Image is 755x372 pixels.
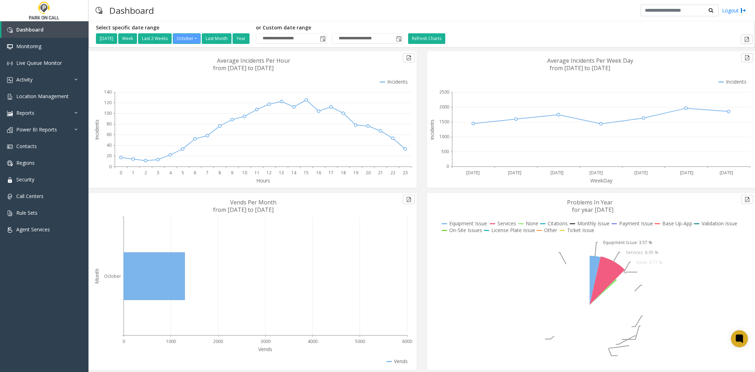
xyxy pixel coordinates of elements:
button: Export to pdf [741,53,753,62]
text: for year [DATE] [572,206,613,214]
h3: Dashboard [106,2,158,19]
text: 18 [341,170,346,176]
text: 15 [304,170,309,176]
h5: or Custom date range [256,25,403,31]
text: 4 [169,170,172,176]
text: Services [497,220,516,227]
img: 'icon' [7,61,13,66]
text: 5000 [355,338,365,344]
span: Toggle popup [395,34,402,44]
text: 2 [144,170,147,176]
img: pageIcon [96,2,102,19]
button: Export to pdf [403,53,415,62]
text: 10 [242,170,247,176]
text: 6000 [402,338,412,344]
text: Incidents [726,78,747,85]
text: [DATE] [550,170,564,176]
button: Year [233,33,250,44]
text: from [DATE] to [DATE] [213,206,274,214]
img: 'icon' [7,111,13,116]
span: Power BI Reports [16,126,57,133]
img: 'icon' [7,144,13,150]
text: 120 [104,100,111,106]
span: Monitoring [16,43,41,50]
text: Hours [256,177,270,184]
text: 13 [279,170,284,176]
button: Last Month [202,33,231,44]
h5: Select specific date range [96,25,251,31]
text: WeekDay [590,177,613,184]
text: 7 [206,170,208,176]
text: 0 [109,164,111,170]
img: 'icon' [7,210,13,216]
text: 500 [441,148,449,154]
text: None: 0.77 % [636,259,663,265]
text: 23 [403,170,408,176]
text: 0 [446,164,449,170]
text: On-Site Issues [449,227,482,233]
text: 140 [104,89,111,95]
text: 3000 [261,338,270,344]
span: Agent Services [16,226,50,233]
text: Payment Issue [619,220,653,227]
text: 17 [328,170,333,176]
text: 4000 [308,338,318,344]
span: Call Centers [16,193,44,199]
a: Logout [722,7,746,14]
text: Base Up-App [662,220,692,227]
text: 1 [132,170,135,176]
button: Week [118,33,137,44]
span: Dashboard [16,26,44,33]
text: 0 [120,170,122,176]
text: Equipment Issue: 3.57 % [603,239,652,246]
text: from [DATE] to [DATE] [550,64,610,72]
text: [DATE] [508,170,521,176]
text: Vends Per Month [230,198,276,206]
img: logout [740,7,746,14]
text: 1500 [439,119,449,125]
text: Equipment Issue [449,220,487,227]
button: Last 2 Weeks [138,33,172,44]
text: [DATE] [634,170,648,176]
button: Refresh Charts [408,33,445,44]
text: 2000 [439,104,449,110]
text: 12 [267,170,271,176]
img: 'icon' [7,194,13,199]
img: 'icon' [7,94,13,100]
img: 'icon' [7,44,13,50]
text: [DATE] [589,170,603,176]
text: Average Incidents Per Hour [217,57,290,64]
text: Incidents [429,119,435,140]
text: 100 [104,110,111,116]
text: Vends [394,358,408,365]
text: [DATE] [680,170,693,176]
text: Vends [258,346,272,353]
span: Contacts [16,143,37,150]
img: 'icon' [7,177,13,183]
span: Security [16,176,34,183]
text: 19 [353,170,358,176]
text: Ticket Issue [567,227,594,233]
text: 6 [194,170,196,176]
text: Problems In Year [567,198,613,206]
text: Citations [548,220,568,227]
span: Reports [16,109,34,116]
span: Live Queue Monitor [16,60,62,66]
text: License Plate Issue [491,227,535,233]
text: October [104,273,121,279]
text: Other [544,227,557,233]
text: 22 [390,170,395,176]
img: 'icon' [7,160,13,166]
button: October [173,33,201,44]
span: Regions [16,159,35,166]
img: 'icon' [7,227,13,233]
text: [DATE] [720,170,733,176]
text: 1000 [439,134,449,140]
text: Average Incidents Per Week Day [547,57,633,64]
text: from [DATE] to [DATE] [213,64,274,72]
text: 5 [182,170,184,176]
text: 2500 [439,89,449,95]
span: Location Management [16,93,69,100]
text: 60 [107,131,111,137]
text: 21 [378,170,383,176]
